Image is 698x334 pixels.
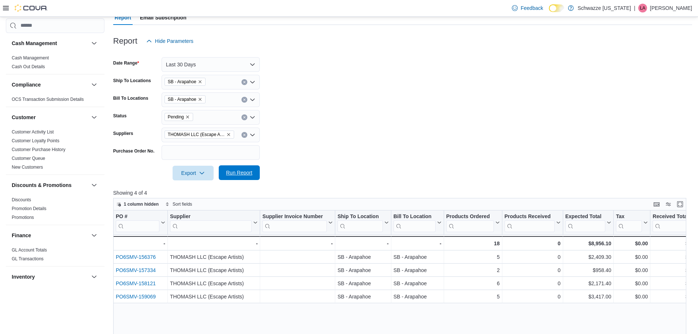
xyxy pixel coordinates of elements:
[394,266,442,275] div: SB - Arapahoe
[90,80,99,89] button: Compliance
[90,113,99,122] button: Customer
[12,214,34,220] span: Promotions
[616,239,648,248] div: $0.00
[165,131,234,139] span: THOMASH LLC (Escape Artists)
[337,266,389,275] div: SB - Arapahoe
[394,253,442,261] div: SB - Arapahoe
[12,247,47,253] a: GL Account Totals
[616,213,642,232] div: Tax
[116,254,156,260] a: PO6SMV-156376
[12,129,54,135] span: Customer Activity List
[653,213,693,220] div: Received Total
[446,279,499,288] div: 6
[394,213,442,232] button: Bill To Location
[616,292,648,301] div: $0.00
[226,132,231,137] button: Remove THOMASH LLC (Escape Artists) from selection in this group
[549,4,564,12] input: Dark Mode
[577,4,631,12] p: Schwazze [US_STATE]
[113,78,151,84] label: Ship To Locations
[165,113,193,121] span: Pending
[116,267,156,273] a: PO6SMV-157334
[250,97,255,103] button: Open list of options
[165,78,206,86] span: SB - Arapahoe
[394,292,442,301] div: SB - Arapahoe
[143,34,196,48] button: Hide Parameters
[394,213,436,232] div: Bill To Location
[173,166,214,180] button: Export
[155,37,193,45] span: Hide Parameters
[616,266,648,275] div: $0.00
[12,40,88,47] button: Cash Management
[162,200,195,209] button: Sort fields
[394,279,442,288] div: SB - Arapahoe
[241,79,247,85] button: Clear input
[12,155,45,161] span: Customer Queue
[250,114,255,120] button: Open list of options
[446,213,494,232] div: Products Ordered
[12,147,66,152] a: Customer Purchase History
[116,213,159,220] div: PO #
[12,55,49,61] span: Cash Management
[616,213,642,220] div: Tax
[90,231,99,240] button: Finance
[12,165,43,170] a: New Customers
[6,246,104,266] div: Finance
[262,213,327,232] div: Supplier Invoice Number
[446,266,499,275] div: 2
[185,115,190,119] button: Remove Pending from selection in this group
[650,4,692,12] p: [PERSON_NAME]
[12,81,41,88] h3: Compliance
[337,213,383,220] div: Ship To Location
[90,181,99,190] button: Discounts & Promotions
[168,78,196,85] span: SB - Arapahoe
[15,4,48,12] img: Cova
[12,181,88,189] button: Discounts & Promotions
[12,206,47,211] a: Promotion Details
[616,253,648,261] div: $0.00
[446,213,494,220] div: Products Ordered
[12,181,71,189] h3: Discounts & Promotions
[6,95,104,107] div: Compliance
[446,213,499,232] button: Products Ordered
[116,294,156,300] a: PO6SMV-159069
[262,239,333,248] div: -
[115,10,131,25] span: Report
[504,213,554,220] div: Products Received
[114,200,162,209] button: 1 column hidden
[509,1,546,15] a: Feedback
[565,292,612,301] div: $3,417.00
[241,132,247,138] button: Clear input
[170,292,258,301] div: THOMASH LLC (Escape Artists)
[12,215,34,220] a: Promotions
[664,200,673,209] button: Display options
[170,266,258,275] div: THOMASH LLC (Escape Artists)
[394,213,436,220] div: Bill To Location
[12,156,45,161] a: Customer Queue
[6,128,104,175] div: Customer
[446,253,499,261] div: 5
[505,279,561,288] div: 0
[446,239,499,248] div: 18
[521,4,543,12] span: Feedback
[12,114,36,121] h3: Customer
[165,95,206,103] span: SB - Arapahoe
[676,200,684,209] button: Enter fullscreen
[504,213,560,232] button: Products Received
[124,201,159,207] span: 1 column hidden
[168,96,196,103] span: SB - Arapahoe
[337,292,389,301] div: SB - Arapahoe
[652,200,661,209] button: Keyboard shortcuts
[12,81,88,88] button: Compliance
[565,239,612,248] div: $8,956.10
[250,132,255,138] button: Open list of options
[12,64,45,69] a: Cash Out Details
[12,256,44,261] a: GL Transactions
[638,4,647,12] div: Libby Aragon
[565,253,612,261] div: $2,409.30
[504,239,560,248] div: 0
[113,37,137,45] h3: Report
[337,239,389,248] div: -
[113,148,155,154] label: Purchase Order No.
